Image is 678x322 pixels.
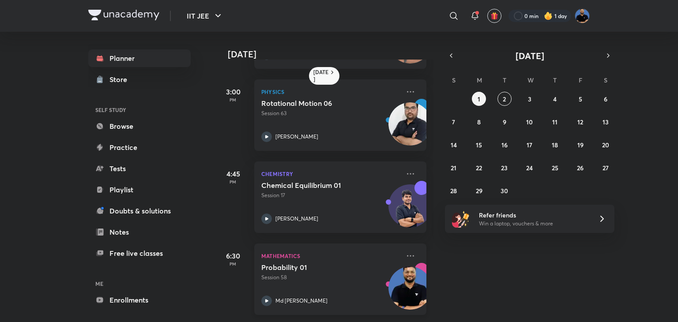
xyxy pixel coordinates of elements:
[88,202,191,220] a: Doubts & solutions
[261,273,400,281] p: Session 58
[275,297,328,305] p: Md [PERSON_NAME]
[603,118,609,126] abbr: September 13, 2025
[603,164,609,172] abbr: September 27, 2025
[604,95,607,103] abbr: September 6, 2025
[548,138,562,152] button: September 18, 2025
[88,139,191,156] a: Practice
[261,168,400,179] p: Chemistry
[215,97,251,102] p: PM
[497,161,512,175] button: September 23, 2025
[447,138,461,152] button: September 14, 2025
[497,183,512,198] button: September 30, 2025
[497,92,512,106] button: September 2, 2025
[479,220,588,228] p: Win a laptop, vouchers & more
[452,76,456,84] abbr: Sunday
[573,115,588,129] button: September 12, 2025
[452,118,455,126] abbr: September 7, 2025
[503,95,506,103] abbr: September 2, 2025
[215,86,251,97] h5: 3:00
[88,181,191,198] a: Playlist
[472,92,486,106] button: September 1, 2025
[526,164,533,172] abbr: September 24, 2025
[261,251,400,261] p: Mathematics
[503,118,506,126] abbr: September 9, 2025
[599,161,613,175] button: September 27, 2025
[450,187,457,195] abbr: September 28, 2025
[215,261,251,266] p: PM
[573,138,588,152] button: September 19, 2025
[88,160,191,177] a: Tests
[228,49,435,60] h4: [DATE]
[548,115,562,129] button: September 11, 2025
[579,95,582,103] abbr: September 5, 2025
[501,187,508,195] abbr: September 30, 2025
[88,10,159,22] a: Company Logo
[215,251,251,261] h5: 6:30
[604,76,607,84] abbr: Saturday
[261,109,400,117] p: Session 63
[497,115,512,129] button: September 9, 2025
[452,210,470,228] img: referral
[552,118,557,126] abbr: September 11, 2025
[544,11,553,20] img: streak
[447,115,461,129] button: September 7, 2025
[479,210,588,220] h6: Refer friends
[88,117,191,135] a: Browse
[477,76,482,84] abbr: Monday
[457,49,602,62] button: [DATE]
[523,92,537,106] button: September 3, 2025
[472,161,486,175] button: September 22, 2025
[528,95,531,103] abbr: September 3, 2025
[88,71,191,88] a: Store
[472,115,486,129] button: September 8, 2025
[313,69,329,83] h6: [DATE]
[516,50,544,62] span: [DATE]
[503,76,506,84] abbr: Tuesday
[261,99,371,108] h5: Rotational Motion 06
[552,141,558,149] abbr: September 18, 2025
[88,10,159,20] img: Company Logo
[275,215,318,223] p: [PERSON_NAME]
[215,179,251,184] p: PM
[88,276,191,291] h6: ME
[478,95,480,103] abbr: September 1, 2025
[275,133,318,141] p: [PERSON_NAME]
[575,8,590,23] img: Md Afroj
[501,141,508,149] abbr: September 16, 2025
[477,118,481,126] abbr: September 8, 2025
[527,141,532,149] abbr: September 17, 2025
[599,92,613,106] button: September 6, 2025
[553,76,557,84] abbr: Thursday
[389,189,431,232] img: Avatar
[548,161,562,175] button: September 25, 2025
[261,191,400,199] p: Session 17
[599,138,613,152] button: September 20, 2025
[261,181,371,190] h5: Chemical Equilibrium 01
[602,141,609,149] abbr: September 20, 2025
[527,76,534,84] abbr: Wednesday
[261,86,400,97] p: Physics
[261,263,371,272] h5: Probability 01
[497,138,512,152] button: September 16, 2025
[476,187,482,195] abbr: September 29, 2025
[523,115,537,129] button: September 10, 2025
[476,141,482,149] abbr: September 15, 2025
[181,7,229,25] button: IIT JEE
[599,115,613,129] button: September 13, 2025
[553,95,557,103] abbr: September 4, 2025
[490,12,498,20] img: avatar
[579,76,582,84] abbr: Friday
[577,164,584,172] abbr: September 26, 2025
[109,74,132,85] div: Store
[88,49,191,67] a: Planner
[88,291,191,309] a: Enrollments
[552,164,558,172] abbr: September 25, 2025
[501,164,508,172] abbr: September 23, 2025
[526,118,533,126] abbr: September 10, 2025
[487,9,501,23] button: avatar
[548,92,562,106] button: September 4, 2025
[447,161,461,175] button: September 21, 2025
[88,223,191,241] a: Notes
[476,164,482,172] abbr: September 22, 2025
[88,102,191,117] h6: SELF STUDY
